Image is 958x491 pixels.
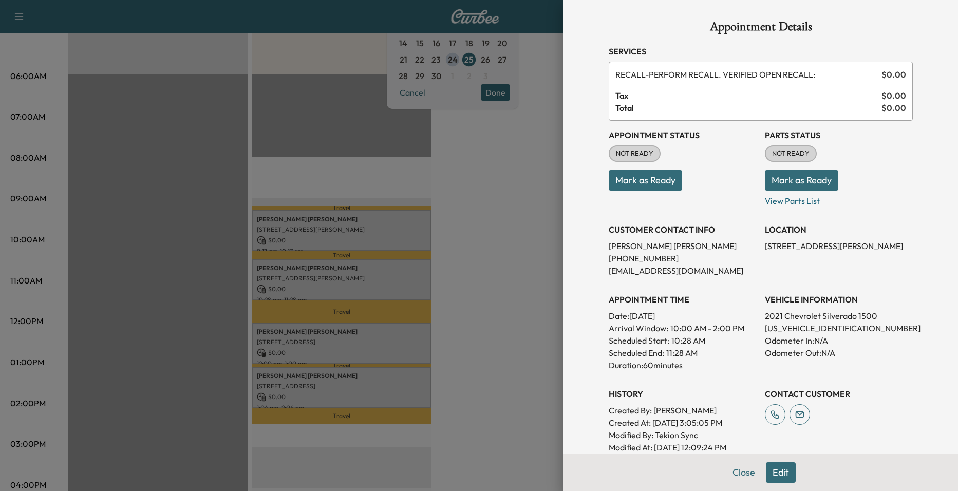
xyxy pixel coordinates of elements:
[670,322,744,334] span: 10:00 AM - 2:00 PM
[609,21,913,37] h1: Appointment Details
[765,129,913,141] h3: Parts Status
[609,404,757,417] p: Created By : [PERSON_NAME]
[609,417,757,429] p: Created At : [DATE] 3:05:05 PM
[671,334,705,347] p: 10:28 AM
[609,240,757,252] p: [PERSON_NAME] [PERSON_NAME]
[609,429,757,441] p: Modified By : Tekion Sync
[765,310,913,322] p: 2021 Chevrolet Silverado 1500
[609,441,757,454] p: Modified At : [DATE] 12:09:24 PM
[610,148,660,159] span: NOT READY
[766,148,816,159] span: NOT READY
[615,102,881,114] span: Total
[609,265,757,277] p: [EMAIL_ADDRESS][DOMAIN_NAME]
[609,334,669,347] p: Scheduled Start:
[765,240,913,252] p: [STREET_ADDRESS][PERSON_NAME]
[881,68,906,81] span: $ 0.00
[609,223,757,236] h3: CUSTOMER CONTACT INFO
[765,170,838,191] button: Mark as Ready
[609,310,757,322] p: Date: [DATE]
[609,45,913,58] h3: Services
[765,347,913,359] p: Odometer Out: N/A
[609,129,757,141] h3: Appointment Status
[726,462,762,483] button: Close
[881,89,906,102] span: $ 0.00
[765,191,913,207] p: View Parts List
[609,388,757,400] h3: History
[609,359,757,371] p: Duration: 60 minutes
[766,462,796,483] button: Edit
[609,252,757,265] p: [PHONE_NUMBER]
[666,347,698,359] p: 11:28 AM
[609,293,757,306] h3: APPOINTMENT TIME
[615,68,877,81] span: PERFORM RECALL. VERIFIED OPEN RECALL:
[609,322,757,334] p: Arrival Window:
[881,102,906,114] span: $ 0.00
[609,170,682,191] button: Mark as Ready
[765,388,913,400] h3: CONTACT CUSTOMER
[615,89,881,102] span: Tax
[765,334,913,347] p: Odometer In: N/A
[765,322,913,334] p: [US_VEHICLE_IDENTIFICATION_NUMBER]
[765,293,913,306] h3: VEHICLE INFORMATION
[609,347,664,359] p: Scheduled End:
[765,223,913,236] h3: LOCATION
